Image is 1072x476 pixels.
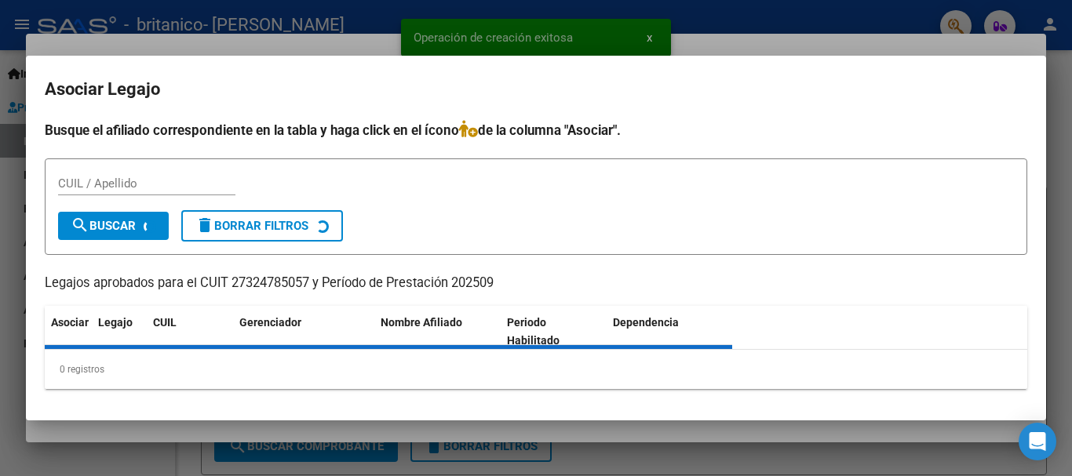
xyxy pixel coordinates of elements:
datatable-header-cell: Periodo Habilitado [501,306,607,358]
datatable-header-cell: Legajo [92,306,147,358]
div: 0 registros [45,350,1027,389]
span: Periodo Habilitado [507,316,560,347]
div: Open Intercom Messenger [1019,423,1056,460]
datatable-header-cell: Dependencia [607,306,733,358]
span: CUIL [153,316,177,329]
button: Borrar Filtros [181,210,343,242]
h4: Busque el afiliado correspondiente en la tabla y haga click en el ícono de la columna "Asociar". [45,120,1027,140]
mat-icon: search [71,216,89,234]
span: Asociar [51,316,89,329]
h2: Asociar Legajo [45,74,1027,104]
span: Legajo [98,316,133,329]
span: Nombre Afiliado [381,316,462,329]
p: Legajos aprobados para el CUIT 27324785057 y Período de Prestación 202509 [45,274,1027,293]
datatable-header-cell: Gerenciador [233,306,374,358]
button: Buscar [58,212,169,240]
span: Borrar Filtros [195,219,308,233]
mat-icon: delete [195,216,214,234]
span: Buscar [71,219,136,233]
span: Dependencia [613,316,679,329]
datatable-header-cell: CUIL [147,306,233,358]
datatable-header-cell: Asociar [45,306,92,358]
span: Gerenciador [239,316,301,329]
datatable-header-cell: Nombre Afiliado [374,306,501,358]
